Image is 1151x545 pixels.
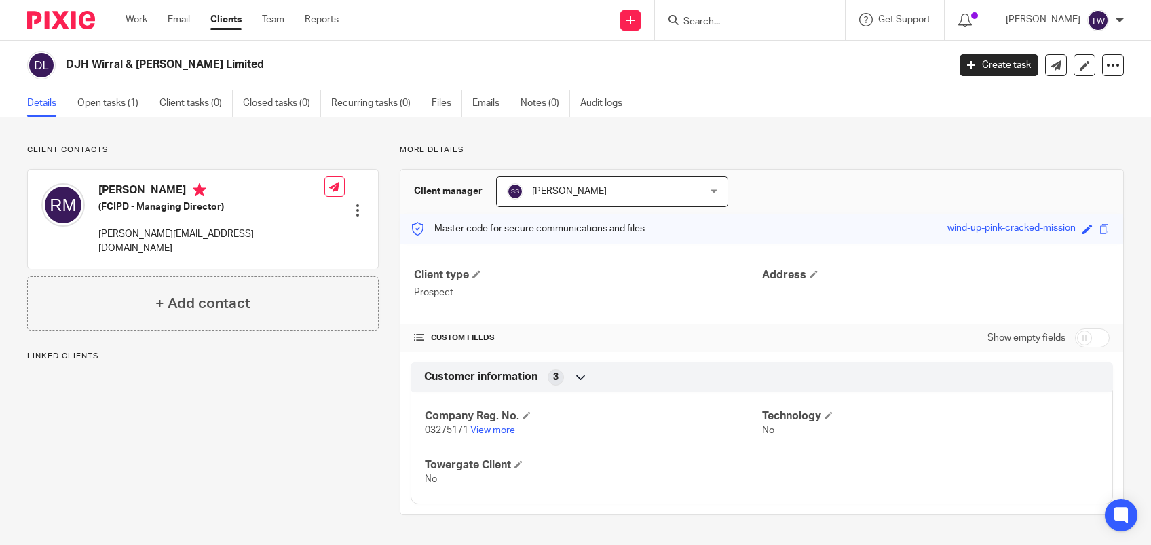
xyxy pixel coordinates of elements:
a: Team [262,13,284,26]
img: Pixie [27,11,95,29]
h3: Client manager [414,185,483,198]
label: Show empty fields [987,331,1065,345]
a: Open tasks (1) [77,90,149,117]
a: Email [168,13,190,26]
span: [PERSON_NAME] [532,187,607,196]
a: Closed tasks (0) [243,90,321,117]
p: Linked clients [27,351,379,362]
a: Details [27,90,67,117]
img: svg%3E [41,183,85,227]
h4: Technology [762,409,1099,424]
img: svg%3E [507,183,523,200]
a: Work [126,13,147,26]
h4: Towergate Client [425,458,761,472]
p: More details [400,145,1124,155]
h5: (FCIPD - Managing Director) [98,200,324,214]
p: Prospect [414,286,761,299]
a: Recurring tasks (0) [331,90,421,117]
span: 03275171 [425,426,468,435]
h4: Company Reg. No. [425,409,761,424]
a: Client tasks (0) [159,90,233,117]
input: Search [682,16,804,29]
span: Customer information [424,370,537,384]
span: No [425,474,437,484]
a: View more [470,426,515,435]
h4: + Add contact [155,293,250,314]
h4: Address [762,268,1110,282]
img: svg%3E [27,51,56,79]
a: Create task [960,54,1038,76]
a: Emails [472,90,510,117]
h4: Client type [414,268,761,282]
a: Clients [210,13,242,26]
h4: CUSTOM FIELDS [414,333,761,343]
h4: [PERSON_NAME] [98,183,324,200]
h2: DJH Wirral & [PERSON_NAME] Limited [66,58,765,72]
p: [PERSON_NAME][EMAIL_ADDRESS][DOMAIN_NAME] [98,227,324,255]
p: [PERSON_NAME] [1006,13,1080,26]
div: wind-up-pink-cracked-mission [947,221,1076,237]
img: svg%3E [1087,10,1109,31]
i: Primary [193,183,206,197]
span: No [762,426,774,435]
span: Get Support [878,15,930,24]
p: Client contacts [27,145,379,155]
span: 3 [553,371,559,384]
a: Files [432,90,462,117]
a: Reports [305,13,339,26]
a: Notes (0) [521,90,570,117]
p: Master code for secure communications and files [411,222,645,236]
a: Audit logs [580,90,633,117]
